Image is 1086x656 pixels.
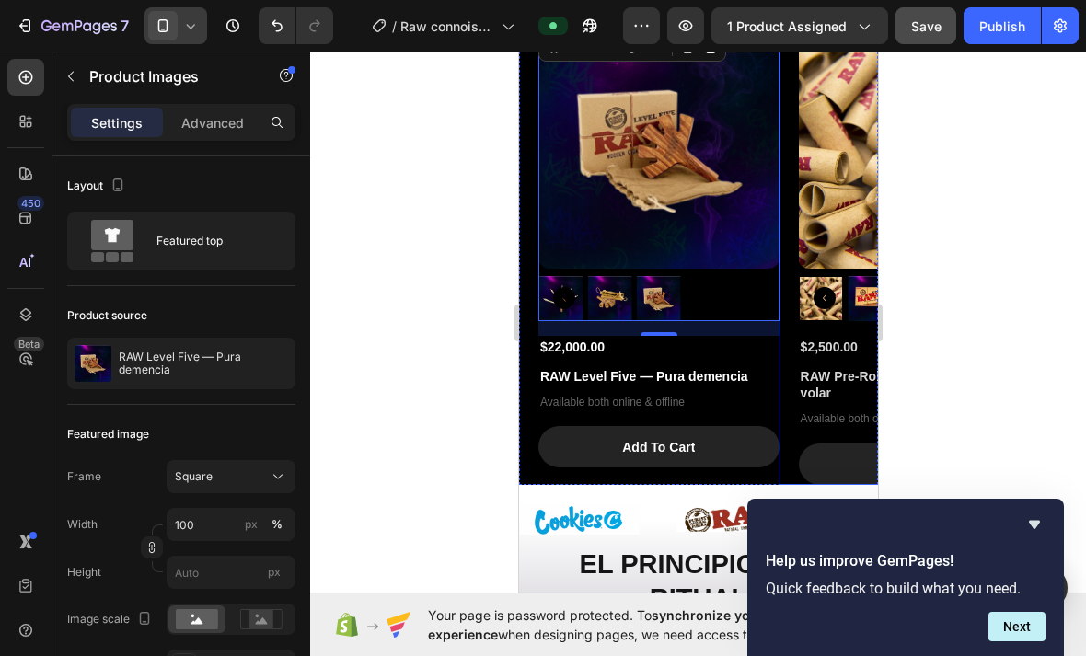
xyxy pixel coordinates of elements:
button: Save [895,7,956,44]
div: Featured top [156,220,269,262]
span: Save [911,18,942,34]
div: Image scale [67,607,156,632]
span: Raw connoisseur [400,17,494,36]
p: Available both online & offline [282,361,519,375]
div: Featured image [67,426,149,443]
button: Publish [964,7,1041,44]
p: RAW Level Five — Pura demencia [119,351,288,376]
input: px% [167,508,295,541]
button: 1 product assigned [711,7,888,44]
span: Square [175,468,213,485]
label: Width [67,516,98,533]
div: Layout [67,174,129,199]
div: % [271,516,283,533]
span: 1 product assigned [727,17,847,36]
div: $22,000.00 [19,284,260,307]
h2: Help us improve GemPages! [766,550,1046,572]
div: px [245,516,258,533]
div: Publish [979,17,1025,36]
div: Add To Cart [103,387,176,404]
div: Undo/Redo [259,7,333,44]
label: Height [67,564,101,581]
button: 7 [7,7,137,44]
span: synchronize your theme style & enhance your experience [428,607,944,642]
button: Add To Cart [19,374,260,416]
p: Advanced [181,113,244,132]
p: Quick feedback to build what you need. [766,580,1046,597]
button: px [266,513,288,535]
p: Available both online & offline [21,344,259,359]
div: Help us improve GemPages! [766,513,1046,641]
img: gempages_579056420201169429-05cbe4a2-0181-4e55-9ba6-dee7eaecabc6.png [1,454,121,483]
div: 450 [17,196,44,211]
button: % [240,513,262,535]
span: / [392,17,397,36]
button: Carousel Back Arrow [295,236,317,258]
label: Frame [67,468,101,485]
img: gempages_579056420201169429-5cc8b646-eea2-4ecf-941d-5d1eb3e09c85.webp [157,451,277,480]
div: $2,500.00 [280,284,521,307]
iframe: Design area [519,52,878,593]
input: px [167,556,295,589]
img: gempages_579056420201169429-00b3a61d-83b0-4bcb-b71e-afe352c59a41.png [314,449,456,483]
img: product feature img [75,345,111,382]
h1: RAW Level Five — Pura demencia [19,315,260,335]
button: Carousel Back Arrow [34,236,56,258]
button: Add To Cart [280,392,521,433]
div: Product source [67,307,147,324]
p: Product Images [89,65,246,87]
button: Carousel Next Arrow [224,236,246,258]
p: 7 [121,15,129,37]
div: Beta [14,337,44,351]
p: Settings [91,113,143,132]
h2: EL PRINCIPIO DEL RITUAL [18,494,341,567]
button: Next question [988,612,1046,641]
button: Hide survey [1023,513,1046,535]
span: Your page is password protected. To when designing pages, we need access to your store password. [428,605,957,644]
h1: RAW Pre-Rolled Tips — Listos para volar [280,315,521,351]
button: Square [167,460,295,493]
span: px [268,565,281,579]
